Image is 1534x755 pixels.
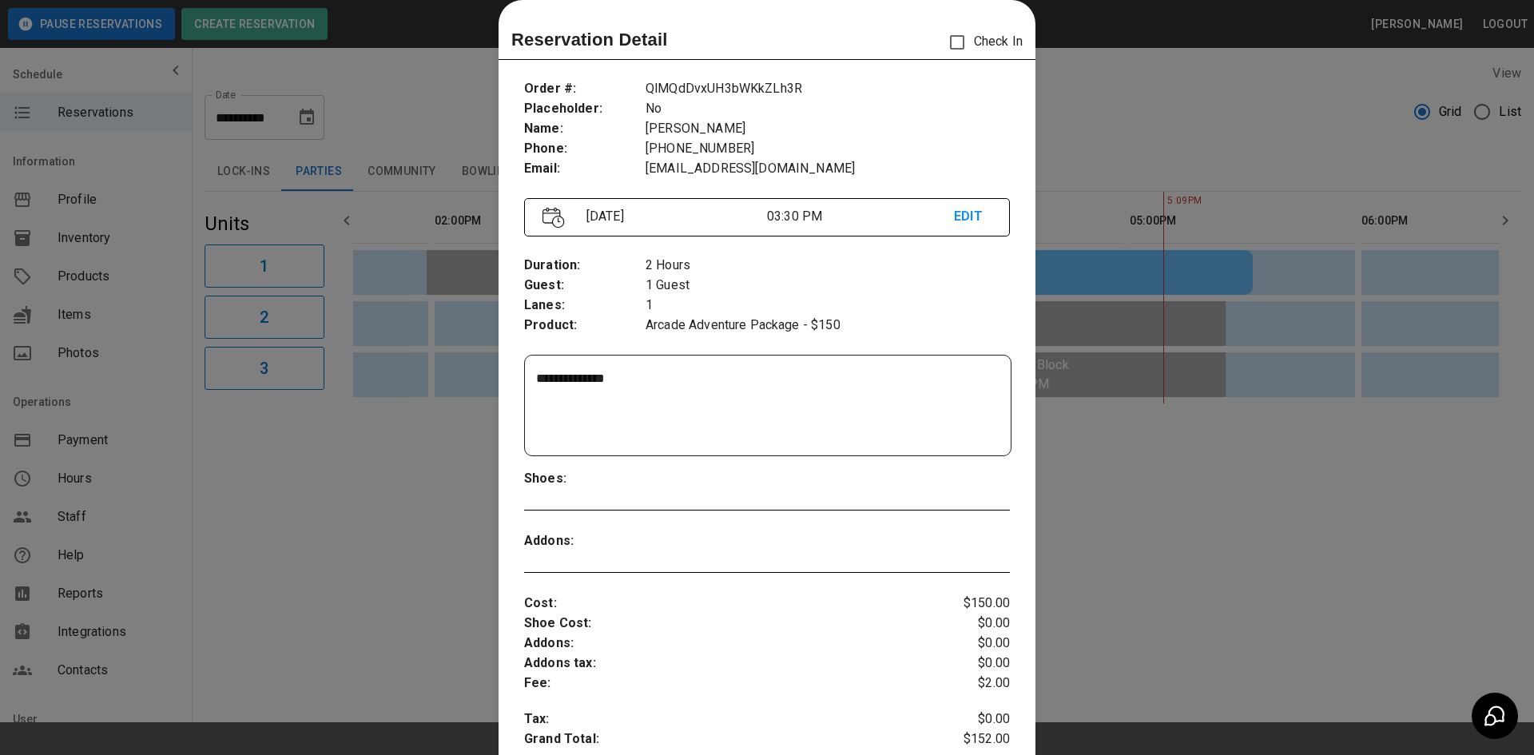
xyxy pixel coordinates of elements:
p: [DATE] [580,207,767,226]
p: [EMAIL_ADDRESS][DOMAIN_NAME] [646,159,1010,179]
p: Phone : [524,139,646,159]
p: Addons tax : [524,654,929,674]
p: Email : [524,159,646,179]
p: Addons : [524,531,646,551]
p: [PERSON_NAME] [646,119,1010,139]
p: Shoes : [524,469,646,489]
p: Order # : [524,79,646,99]
p: Reservation Detail [511,26,668,53]
p: 2 Hours [646,256,1010,276]
p: Addons : [524,634,929,654]
p: $152.00 [929,729,1010,753]
p: $150.00 [929,594,1010,614]
p: Guest : [524,276,646,296]
p: Grand Total : [524,729,929,753]
p: $0.00 [929,709,1010,729]
p: Fee : [524,674,929,693]
p: 1 [646,296,1010,316]
p: $2.00 [929,674,1010,693]
p: $0.00 [929,614,1010,634]
p: Arcade Adventure Package - $150 [646,316,1010,336]
p: EDIT [954,207,992,227]
p: No [646,99,1010,119]
p: $0.00 [929,654,1010,674]
p: QlMQdDvxUH3bWKkZLh3R [646,79,1010,99]
p: Product : [524,316,646,336]
p: Lanes : [524,296,646,316]
p: 03:30 PM [767,207,954,226]
p: $0.00 [929,634,1010,654]
p: [PHONE_NUMBER] [646,139,1010,159]
p: Cost : [524,594,929,614]
p: Tax : [524,709,929,729]
img: Vector [542,207,565,228]
p: Name : [524,119,646,139]
p: Shoe Cost : [524,614,929,634]
p: 1 Guest [646,276,1010,296]
p: Duration : [524,256,646,276]
p: Placeholder : [524,99,646,119]
p: Check In [940,26,1023,59]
